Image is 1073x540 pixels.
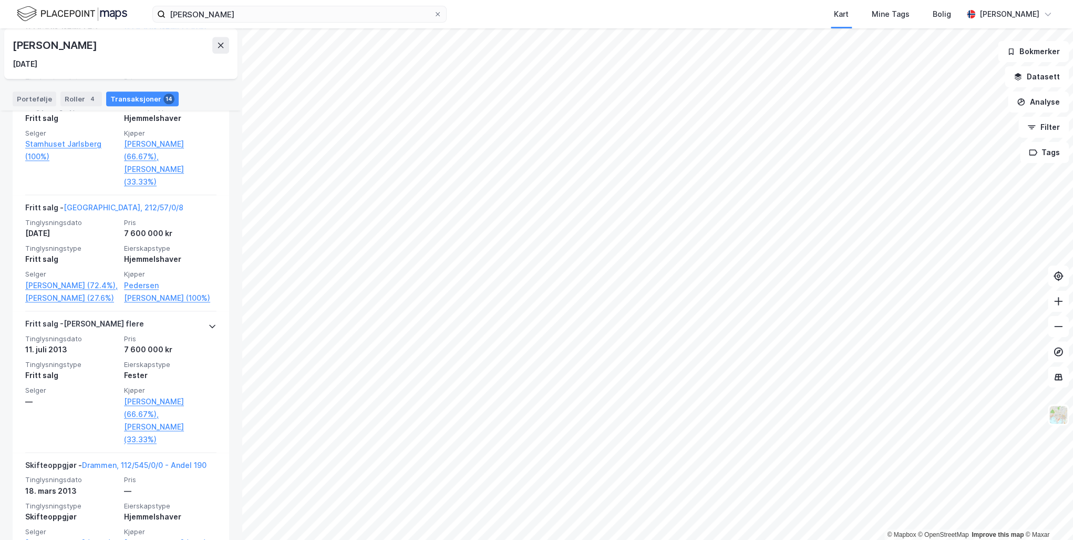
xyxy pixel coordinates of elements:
div: Hjemmelshaver [124,511,216,523]
a: Improve this map [972,531,1024,538]
div: 7 600 000 kr [124,343,216,356]
div: Fritt salg [25,369,118,382]
img: logo.f888ab2527a4732fd821a326f86c7f29.svg [17,5,127,23]
div: [DATE] [13,58,37,70]
a: Drammen, 112/545/0/0 - Andel 190 [82,461,207,470]
div: [PERSON_NAME] [979,8,1039,21]
a: [GEOGRAPHIC_DATA], 212/57/0/8 [64,203,183,212]
div: 11. juli 2013 [25,343,118,356]
button: Bokmerker [998,41,1069,62]
div: Portefølje [13,91,56,106]
div: Transaksjoner [106,91,179,106]
div: Fritt salg - [25,201,183,218]
div: Mine Tags [872,8,910,21]
button: Analyse [1008,91,1069,113]
div: Fritt salg - [PERSON_NAME] flere [25,318,144,334]
span: Kjøper [124,129,216,138]
a: OpenStreetMap [918,531,969,538]
span: Eierskapstype [124,502,216,511]
div: — [25,395,118,408]
a: Stamhuset Jarlsberg (100%) [25,138,118,163]
div: Fester [124,369,216,382]
span: Selger [25,527,118,536]
a: [PERSON_NAME] (66.67%), [124,138,216,163]
a: [PERSON_NAME] (33.33%) [124,163,216,188]
div: Fritt salg [25,112,118,125]
div: 14 [163,94,174,104]
div: Fritt salg [25,253,118,266]
span: Eierskapstype [124,360,216,369]
span: Eierskapstype [124,244,216,253]
input: Søk på adresse, matrikkel, gårdeiere, leietakere eller personer [166,6,434,22]
span: Selger [25,270,118,279]
div: 4 [87,94,98,104]
span: Kjøper [124,270,216,279]
span: Tinglysningsdato [25,475,118,484]
div: Bolig [933,8,951,21]
div: 7 600 000 kr [124,227,216,240]
span: Selger [25,386,118,395]
iframe: Chat Widget [1020,490,1073,540]
div: [DATE] [25,227,118,240]
button: Datasett [1005,66,1069,87]
span: Kjøper [124,527,216,536]
a: Pedersen [PERSON_NAME] (100%) [124,279,216,304]
button: Filter [1018,117,1069,138]
img: Z [1048,405,1068,425]
span: Pris [124,218,216,227]
div: Hjemmelshaver [124,112,216,125]
button: Tags [1020,142,1069,163]
div: Skifteoppgjør [25,511,118,523]
span: Tinglysningstype [25,244,118,253]
a: [PERSON_NAME] (27.6%) [25,292,118,304]
span: Tinglysningstype [25,502,118,511]
div: [PERSON_NAME] [13,37,99,54]
div: — [124,485,216,497]
a: [PERSON_NAME] (72.4%), [25,279,118,292]
span: Selger [25,129,118,138]
div: Kart [834,8,849,21]
span: Tinglysningsdato [25,334,118,343]
a: [PERSON_NAME] (66.67%), [124,395,216,421]
div: 18. mars 2013 [25,485,118,497]
span: Pris [124,334,216,343]
a: Mapbox [887,531,916,538]
span: Kjøper [124,386,216,395]
a: [PERSON_NAME] (33.33%) [124,421,216,446]
div: Skifteoppgjør - [25,459,207,476]
span: Tinglysningstype [25,360,118,369]
span: Pris [124,475,216,484]
div: Roller [60,91,102,106]
span: Tinglysningsdato [25,218,118,227]
div: Kontrollprogram for chat [1020,490,1073,540]
div: Hjemmelshaver [124,253,216,266]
